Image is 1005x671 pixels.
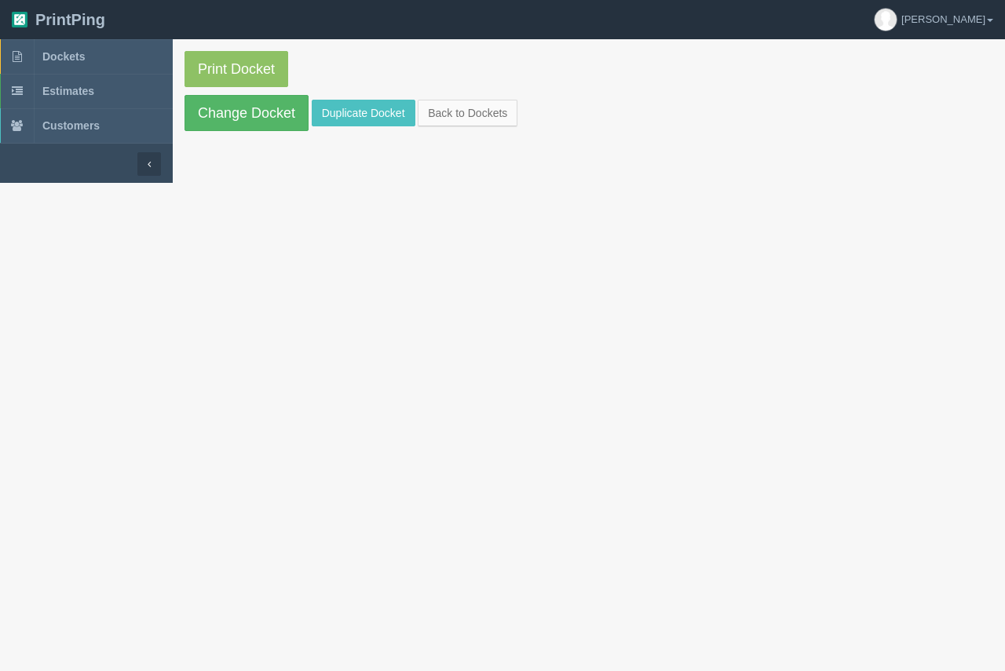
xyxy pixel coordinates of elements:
[42,119,100,132] span: Customers
[312,100,415,126] a: Duplicate Docket
[875,9,897,31] img: avatar_default-7531ab5dedf162e01f1e0bb0964e6a185e93c5c22dfe317fb01d7f8cd2b1632c.jpg
[185,95,309,131] a: Change Docket
[418,100,517,126] a: Back to Dockets
[42,85,94,97] span: Estimates
[12,12,27,27] img: logo-3e63b451c926e2ac314895c53de4908e5d424f24456219fb08d385ab2e579770.png
[185,51,288,87] a: Print Docket
[42,50,85,63] span: Dockets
